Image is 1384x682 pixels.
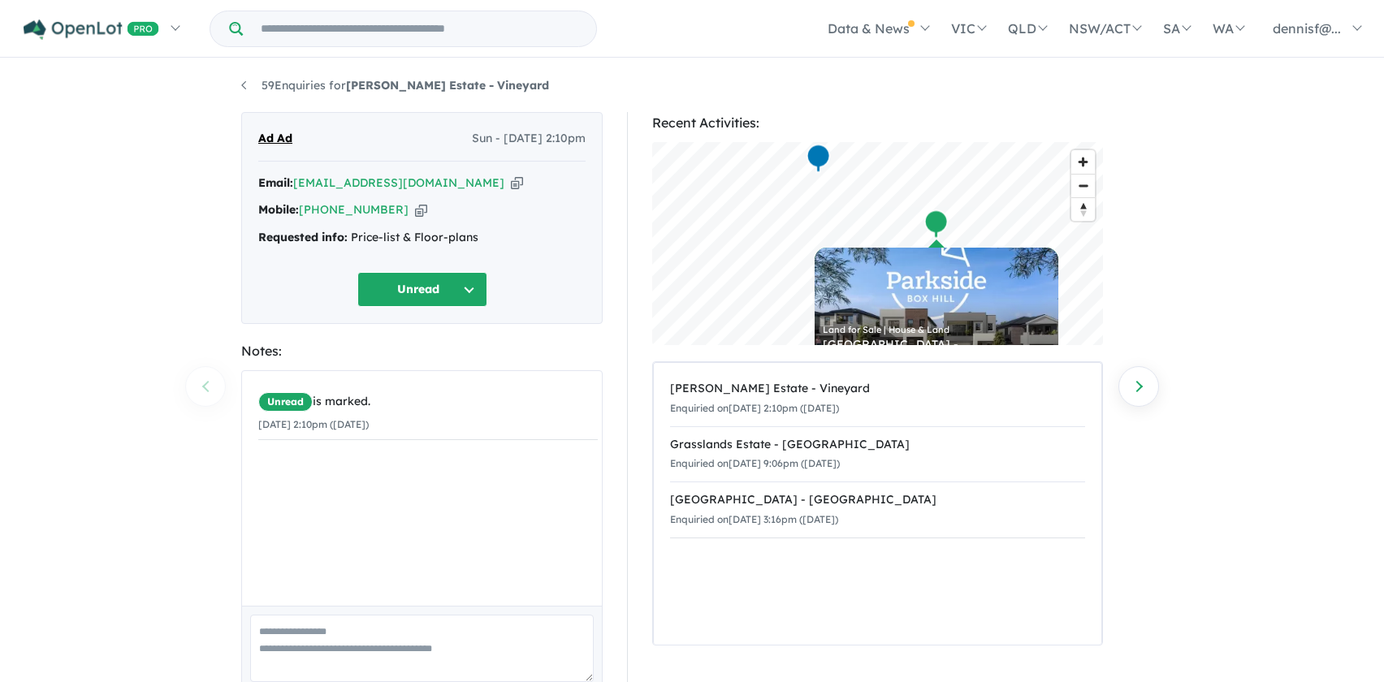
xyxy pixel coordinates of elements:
[472,129,586,149] span: Sun - [DATE] 2:10pm
[670,481,1085,538] a: [GEOGRAPHIC_DATA] - [GEOGRAPHIC_DATA]Enquiried on[DATE] 3:16pm ([DATE])
[652,142,1103,345] canvas: Map
[24,19,159,40] img: Openlot PRO Logo White
[258,392,313,412] span: Unread
[346,78,549,93] strong: [PERSON_NAME] Estate - Vineyard
[258,392,598,412] div: is marked.
[670,426,1085,483] a: Grasslands Estate - [GEOGRAPHIC_DATA]Enquiried on[DATE] 9:06pm ([DATE])
[670,513,838,525] small: Enquiried on [DATE] 3:16pm ([DATE])
[241,76,1143,96] nav: breadcrumb
[258,230,348,244] strong: Requested info:
[1071,174,1095,197] button: Zoom out
[357,272,487,307] button: Unread
[807,144,831,174] div: Map marker
[815,248,1058,369] a: Land for Sale | House & Land [GEOGRAPHIC_DATA] - [GEOGRAPHIC_DATA]
[511,175,523,192] button: Copy
[670,490,1085,510] div: [GEOGRAPHIC_DATA] - [GEOGRAPHIC_DATA]
[258,418,369,430] small: [DATE] 2:10pm ([DATE])
[670,379,1085,399] div: [PERSON_NAME] Estate - Vineyard
[246,11,593,46] input: Try estate name, suburb, builder or developer
[670,435,1085,455] div: Grasslands Estate - [GEOGRAPHIC_DATA]
[670,402,839,414] small: Enquiried on [DATE] 2:10pm ([DATE])
[258,202,299,217] strong: Mobile:
[241,340,603,362] div: Notes:
[924,209,949,240] div: Map marker
[293,175,504,190] a: [EMAIL_ADDRESS][DOMAIN_NAME]
[258,129,292,149] span: Ad Ad
[1071,198,1095,221] span: Reset bearing to north
[823,339,1050,361] div: [GEOGRAPHIC_DATA] - [GEOGRAPHIC_DATA]
[823,326,1050,335] div: Land for Sale | House & Land
[415,201,427,218] button: Copy
[670,371,1085,427] a: [PERSON_NAME] Estate - VineyardEnquiried on[DATE] 2:10pm ([DATE])
[258,228,586,248] div: Price-list & Floor-plans
[241,78,549,93] a: 59Enquiries for[PERSON_NAME] Estate - Vineyard
[1071,175,1095,197] span: Zoom out
[1071,150,1095,174] button: Zoom in
[1273,20,1341,37] span: dennisf@...
[299,202,409,217] a: [PHONE_NUMBER]
[670,457,840,469] small: Enquiried on [DATE] 9:06pm ([DATE])
[652,112,1103,134] div: Recent Activities:
[258,175,293,190] strong: Email:
[1071,197,1095,221] button: Reset bearing to north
